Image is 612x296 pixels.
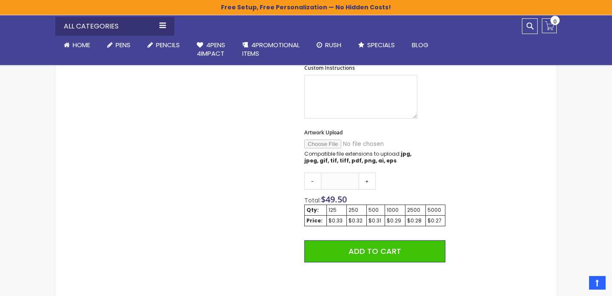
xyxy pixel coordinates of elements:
[368,207,383,213] div: 500
[234,36,308,63] a: 4PROMOTIONALITEMS
[407,207,424,213] div: 2500
[304,196,321,205] span: Total:
[304,150,411,164] strong: jpg, jpeg, gif, tif, tiff, pdf, png, ai, eps
[321,194,347,205] span: $
[412,40,428,49] span: Blog
[308,36,350,54] a: Rush
[304,240,445,262] button: Add to Cart
[367,40,395,49] span: Specials
[348,207,365,213] div: 250
[348,246,401,256] span: Add to Cart
[325,40,341,49] span: Rush
[306,217,323,224] strong: Price:
[99,36,139,54] a: Pens
[304,151,417,164] p: Compatible file extensions to upload:
[304,129,343,136] span: Artwork Upload
[329,217,345,224] div: $0.33
[428,207,444,213] div: 5000
[55,36,99,54] a: Home
[368,217,383,224] div: $0.31
[348,217,365,224] div: $0.32
[326,194,347,205] span: 49.50
[73,40,90,49] span: Home
[542,18,557,33] a: 0
[304,173,321,190] a: -
[156,40,180,49] span: Pencils
[387,207,403,213] div: 1000
[387,217,403,224] div: $0.29
[359,173,376,190] a: +
[428,217,444,224] div: $0.27
[304,64,355,71] span: Custom Instructions
[197,40,225,58] span: 4Pens 4impact
[350,36,403,54] a: Specials
[116,40,130,49] span: Pens
[329,207,345,213] div: 125
[407,217,424,224] div: $0.28
[139,36,188,54] a: Pencils
[553,17,557,26] span: 0
[55,17,174,36] div: All Categories
[306,206,319,213] strong: Qty:
[242,40,300,58] span: 4PROMOTIONAL ITEMS
[188,36,234,63] a: 4Pens4impact
[403,36,437,54] a: Blog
